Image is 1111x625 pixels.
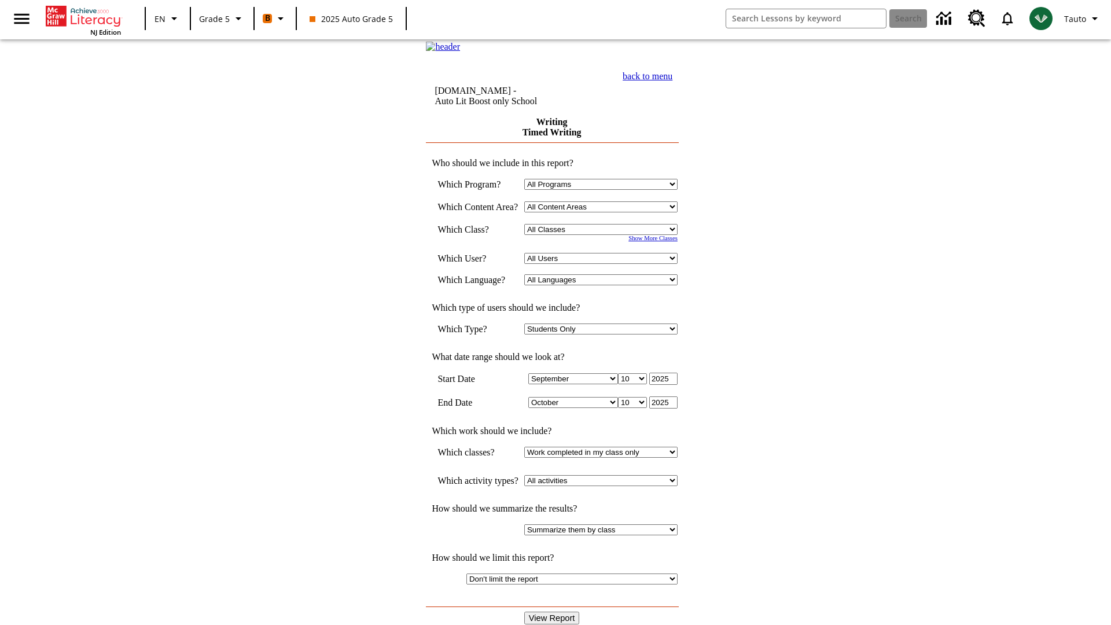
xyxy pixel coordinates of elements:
td: Which Type? [437,323,518,334]
td: Which User? [437,253,518,264]
span: EN [154,13,165,25]
img: avatar image [1029,7,1053,30]
button: Profile/Settings [1060,8,1106,29]
td: [DOMAIN_NAME] - [435,86,582,106]
td: Which Class? [437,224,518,235]
td: How should we summarize the results? [426,503,678,514]
a: Notifications [992,3,1022,34]
span: 2025 Auto Grade 5 [310,13,393,25]
button: Select a new avatar [1022,3,1060,34]
td: Which Language? [437,274,518,285]
a: Writing Timed Writing [523,117,582,137]
td: Who should we include in this report? [426,158,678,168]
span: Tauto [1064,13,1086,25]
td: Which type of users should we include? [426,303,678,313]
nobr: Auto Lit Boost only School [435,96,537,106]
td: Start Date [437,373,518,385]
td: Which activity types? [437,475,518,486]
td: What date range should we look at? [426,352,678,362]
button: Language: EN, Select a language [149,8,186,29]
input: View Report [524,612,580,624]
div: Home [46,3,121,36]
img: header [426,42,460,52]
td: Which classes? [437,447,518,458]
td: End Date [437,396,518,409]
span: NJ Edition [90,28,121,36]
a: Data Center [929,3,961,35]
button: Open side menu [5,2,39,36]
button: Boost Class color is orange. Change class color [258,8,292,29]
span: B [265,11,270,25]
td: Which work should we include? [426,426,678,436]
input: search field [726,9,886,28]
button: Grade: Grade 5, Select a grade [194,8,250,29]
td: How should we limit this report? [426,553,678,563]
a: Resource Center, Will open in new tab [961,3,992,34]
td: Which Program? [437,179,518,190]
span: Grade 5 [199,13,230,25]
a: back to menu [623,71,672,81]
nobr: Which Content Area? [437,202,518,212]
a: Show More Classes [628,235,678,241]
